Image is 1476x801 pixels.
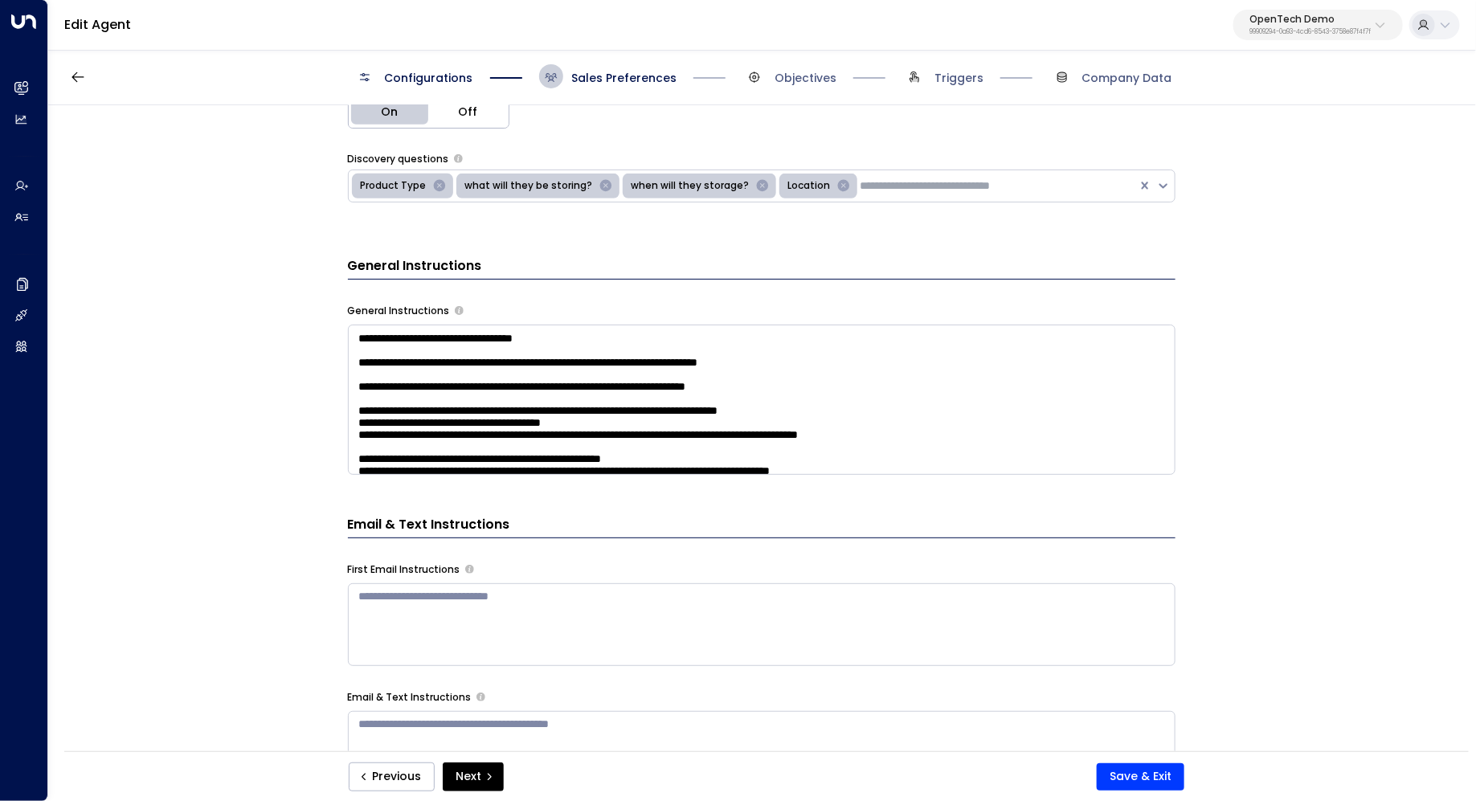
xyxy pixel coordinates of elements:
[349,96,429,128] button: On
[385,70,473,86] span: Configurations
[465,565,474,574] button: Specify instructions for the agent's first email only, such as introductory content, special offe...
[1082,70,1172,86] span: Company Data
[356,177,429,196] div: Product Type
[833,177,854,196] div: Remove Location
[627,177,752,196] div: when will they storage?
[476,693,485,701] button: Provide any specific instructions you want the agent to follow only when responding to leads via ...
[1249,29,1371,35] p: 99909294-0a93-4cd6-8543-3758e87f4f7f
[783,177,833,196] div: Location
[428,96,509,128] button: Off
[348,256,1175,280] h3: General Instructions
[429,177,450,196] div: Remove Product Type
[348,95,509,129] div: Platform
[1097,763,1184,791] button: Save & Exit
[348,562,460,577] label: First Email Instructions
[348,152,449,166] label: Discovery questions
[460,177,595,196] div: what will they be storing?
[595,177,616,196] div: Remove what will they be storing?
[454,154,463,163] button: Select the types of questions the agent should use to engage leads in initial emails. These help ...
[64,15,131,34] a: Edit Agent
[1233,10,1403,40] button: OpenTech Demo99909294-0a93-4cd6-8543-3758e87f4f7f
[349,762,435,791] button: Previous
[571,70,677,86] span: Sales Preferences
[348,304,450,318] label: General Instructions
[775,70,836,86] span: Objectives
[455,306,464,315] button: Provide any specific instructions you want the agent to follow when responding to leads. This app...
[752,177,773,196] div: Remove when will they storage?
[934,70,983,86] span: Triggers
[1249,14,1371,24] p: OpenTech Demo
[443,762,504,791] button: Next
[348,690,472,705] label: Email & Text Instructions
[348,515,1175,538] h3: Email & Text Instructions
